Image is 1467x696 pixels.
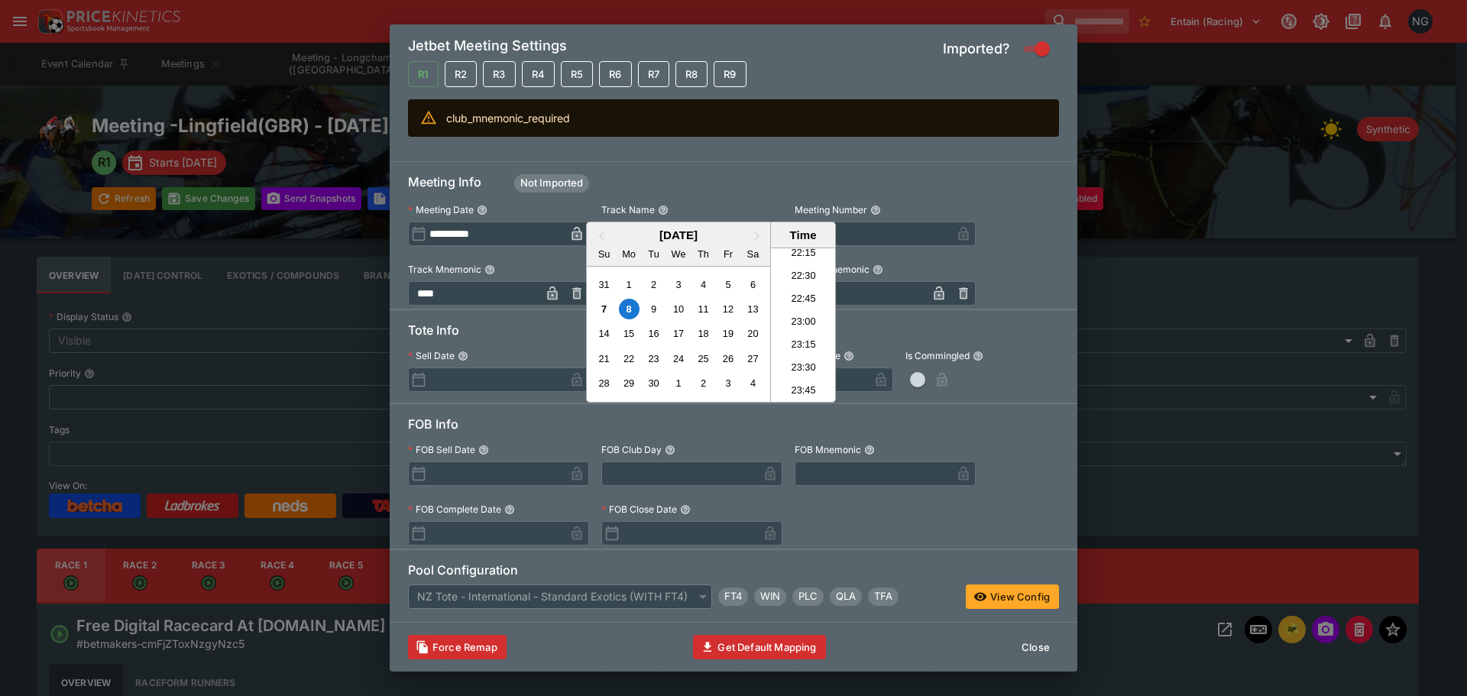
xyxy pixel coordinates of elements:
li: 22:30 [771,264,836,287]
li: 23:15 [771,333,836,356]
div: Saturday [743,244,763,264]
div: Choose Monday, September 29th, 2025 [619,373,640,393]
div: Choose Saturday, September 6th, 2025 [743,274,763,295]
div: Month September, 2025 [591,272,765,396]
div: Choose Sunday, August 31st, 2025 [594,274,614,295]
div: Choose Wednesday, September 3rd, 2025 [668,274,688,295]
div: Friday [717,244,738,264]
div: Choose Friday, September 5th, 2025 [717,274,738,295]
div: Choose Thursday, September 18th, 2025 [693,323,714,344]
div: Choose Thursday, September 25th, 2025 [693,348,714,369]
div: Choose Wednesday, October 1st, 2025 [668,373,688,393]
li: 23:45 [771,379,836,402]
div: Choose Thursday, October 2nd, 2025 [693,373,714,393]
div: Choose Monday, September 1st, 2025 [619,274,640,295]
div: Sunday [594,244,614,264]
button: Next Month [746,224,770,248]
div: Choose Tuesday, September 2nd, 2025 [643,274,664,295]
div: Choose Tuesday, September 23rd, 2025 [643,348,664,369]
div: Choose Wednesday, September 17th, 2025 [668,323,688,344]
div: Choose Monday, September 22nd, 2025 [619,348,640,369]
div: Choose Sunday, September 7th, 2025 [594,299,614,319]
div: Choose Tuesday, September 16th, 2025 [643,323,664,344]
div: Tuesday [643,244,664,264]
div: Choose Friday, September 26th, 2025 [717,348,738,369]
div: Choose Tuesday, September 30th, 2025 [643,373,664,393]
div: Choose Saturday, September 20th, 2025 [743,323,763,344]
li: 22:45 [771,287,836,310]
div: Choose Sunday, September 14th, 2025 [594,323,614,344]
li: 23:30 [771,356,836,379]
div: Choose Friday, September 19th, 2025 [717,323,738,344]
div: Choose Wednesday, September 10th, 2025 [668,299,688,319]
div: Choose Friday, October 3rd, 2025 [717,373,738,393]
div: Time [775,228,831,241]
div: Wednesday [668,244,688,264]
div: Choose Thursday, September 11th, 2025 [693,299,714,319]
div: Choose Saturday, September 27th, 2025 [743,348,763,369]
li: 23:00 [771,310,836,333]
div: Monday [619,244,640,264]
ul: Time [771,248,836,402]
div: Choose Saturday, October 4th, 2025 [743,373,763,393]
div: Choose Saturday, September 13th, 2025 [743,299,763,319]
li: 22:15 [771,241,836,264]
div: Choose Thursday, September 4th, 2025 [693,274,714,295]
div: Choose Monday, September 8th, 2025 [619,299,640,319]
div: Choose Tuesday, September 9th, 2025 [643,299,664,319]
div: Thursday [693,244,714,264]
div: Choose Date and Time [586,222,836,403]
div: Choose Sunday, September 21st, 2025 [594,348,614,369]
div: Choose Wednesday, September 24th, 2025 [668,348,688,369]
div: Choose Friday, September 12th, 2025 [717,299,738,319]
div: Choose Monday, September 15th, 2025 [619,323,640,344]
div: Choose Sunday, September 28th, 2025 [594,373,614,393]
button: Previous Month [588,224,613,248]
h2: [DATE] [587,228,770,241]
